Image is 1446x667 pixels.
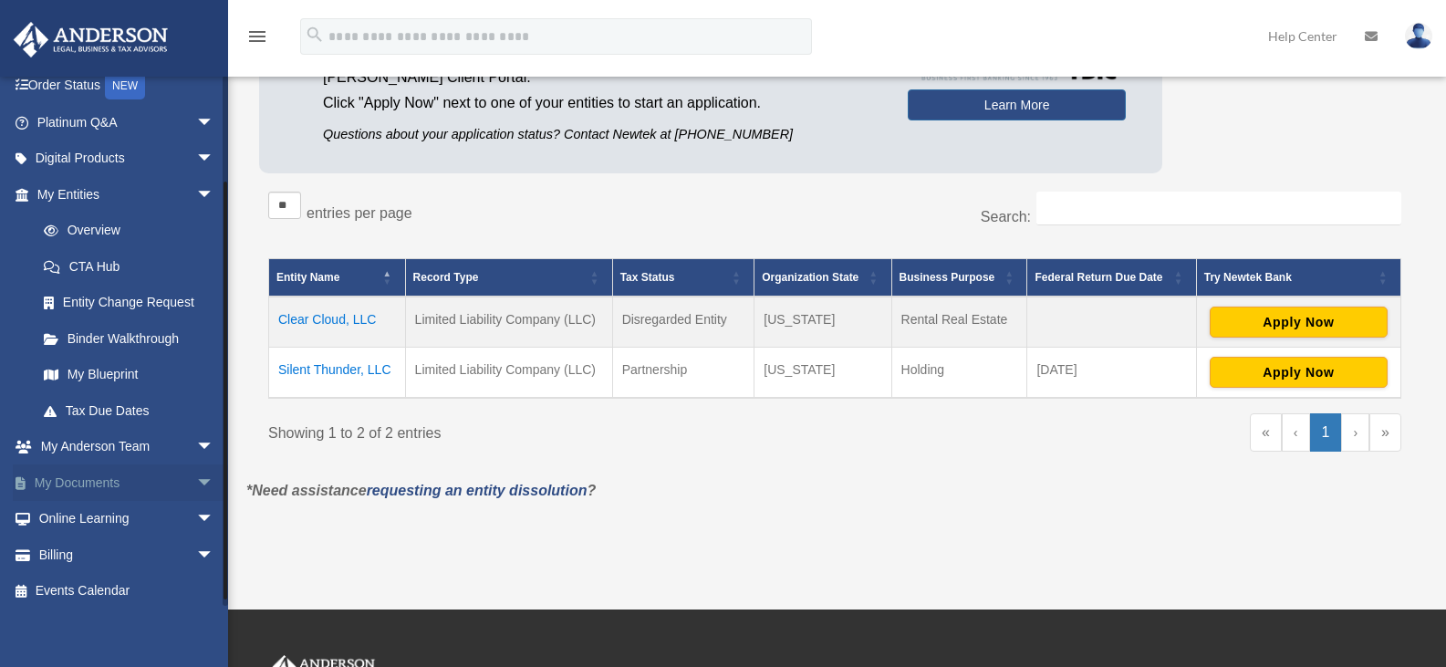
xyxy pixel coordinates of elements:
[269,259,406,297] th: Entity Name: Activate to invert sorting
[13,176,233,213] a: My Entitiesarrow_drop_down
[246,26,268,47] i: menu
[612,259,754,297] th: Tax Status: Activate to sort
[305,25,325,45] i: search
[307,205,412,221] label: entries per page
[754,297,891,348] td: [US_STATE]
[754,348,891,399] td: [US_STATE]
[981,209,1031,224] label: Search:
[323,90,880,116] p: Click "Apply Now" next to one of your entities to start an application.
[246,32,268,47] a: menu
[13,68,242,105] a: Order StatusNEW
[323,123,880,146] p: Questions about your application status? Contact Newtek at [PHONE_NUMBER]
[8,22,173,57] img: Anderson Advisors Platinum Portal
[13,501,242,537] a: Online Learningarrow_drop_down
[908,89,1126,120] a: Learn More
[26,285,233,321] a: Entity Change Request
[196,464,233,502] span: arrow_drop_down
[269,348,406,399] td: Silent Thunder, LLC
[1282,413,1310,452] a: Previous
[1027,348,1196,399] td: [DATE]
[405,259,612,297] th: Record Type: Activate to sort
[405,348,612,399] td: Limited Liability Company (LLC)
[405,297,612,348] td: Limited Liability Company (LLC)
[620,271,675,284] span: Tax Status
[13,537,242,573] a: Billingarrow_drop_down
[13,104,242,141] a: Platinum Q&Aarrow_drop_down
[762,271,858,284] span: Organization State
[276,271,339,284] span: Entity Name
[900,271,995,284] span: Business Purpose
[13,573,242,610] a: Events Calendar
[413,271,479,284] span: Record Type
[26,357,233,393] a: My Blueprint
[13,141,242,177] a: Digital Productsarrow_drop_down
[246,483,596,498] em: *Need assistance ?
[268,413,821,446] div: Showing 1 to 2 of 2 entries
[612,348,754,399] td: Partnership
[269,297,406,348] td: Clear Cloud, LLC
[891,348,1027,399] td: Holding
[367,483,588,498] a: requesting an entity dissolution
[196,176,233,214] span: arrow_drop_down
[891,297,1027,348] td: Rental Real Estate
[1027,259,1196,297] th: Federal Return Due Date: Activate to sort
[26,213,224,249] a: Overview
[891,259,1027,297] th: Business Purpose: Activate to sort
[196,501,233,538] span: arrow_drop_down
[1196,259,1400,297] th: Try Newtek Bank : Activate to sort
[1210,307,1388,338] button: Apply Now
[105,72,145,99] div: NEW
[196,429,233,466] span: arrow_drop_down
[196,104,233,141] span: arrow_drop_down
[13,429,242,465] a: My Anderson Teamarrow_drop_down
[1405,23,1432,49] img: User Pic
[1250,413,1282,452] a: First
[26,392,233,429] a: Tax Due Dates
[1341,413,1369,452] a: Next
[754,259,891,297] th: Organization State: Activate to sort
[1310,413,1342,452] a: 1
[1369,413,1401,452] a: Last
[13,464,242,501] a: My Documentsarrow_drop_down
[196,141,233,178] span: arrow_drop_down
[196,537,233,574] span: arrow_drop_down
[1210,357,1388,388] button: Apply Now
[1035,271,1162,284] span: Federal Return Due Date
[26,320,233,357] a: Binder Walkthrough
[1204,266,1373,288] div: Try Newtek Bank
[612,297,754,348] td: Disregarded Entity
[26,248,233,285] a: CTA Hub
